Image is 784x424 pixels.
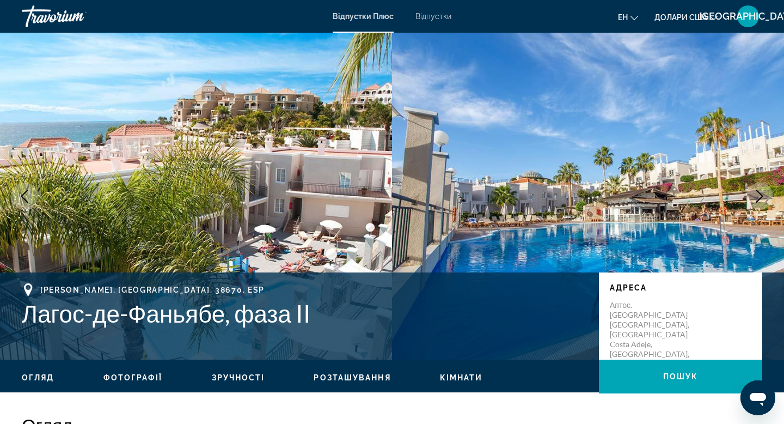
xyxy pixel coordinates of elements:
button: Меню користувача [734,5,762,28]
font: Пошук [663,372,699,381]
font: Адреса [610,283,647,292]
button: Змінити мову [618,9,638,25]
font: ен [618,13,628,22]
font: Costa Adeje, [GEOGRAPHIC_DATA], 38670, [GEOGRAPHIC_DATA] [610,340,689,378]
iframe: Кнопка для запуску вікна повідомлення [740,380,775,415]
button: Наступне зображення [746,183,773,210]
button: Змінити валюту [654,9,718,25]
button: Огляд [22,373,54,383]
button: Кімнати [440,373,483,383]
font: Долари США [654,13,707,22]
font: Лагос-де-Фаньябе, фаза II [22,299,311,328]
a: Траворіум [22,2,131,31]
font: [GEOGRAPHIC_DATA], [GEOGRAPHIC_DATA] [610,320,689,339]
button: Зручності [212,373,265,383]
a: Відпустки Плюс [333,12,394,21]
font: [PERSON_NAME], [GEOGRAPHIC_DATA], 38670, ESP [40,286,265,294]
a: Відпустки [415,12,451,21]
button: Розташування [314,373,390,383]
button: Пошук [599,360,762,393]
button: Фотографії [103,373,163,383]
font: Аптос. [GEOGRAPHIC_DATA] [610,300,688,319]
button: Попереднє зображення [11,183,38,210]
